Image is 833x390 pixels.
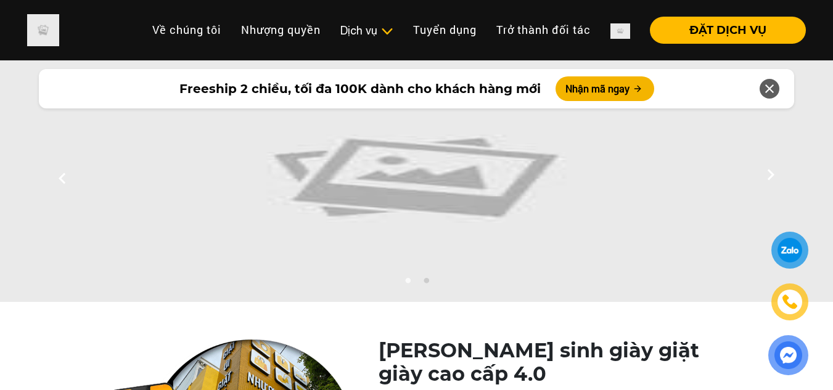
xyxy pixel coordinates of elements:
[403,17,486,43] a: Tuyển dụng
[401,277,414,290] button: 1
[640,25,806,36] a: ĐẶT DỊCH VỤ
[379,339,726,386] h1: [PERSON_NAME] sinh giày giặt giày cao cấp 4.0
[420,277,432,290] button: 2
[486,17,601,43] a: Trở thành đối tác
[179,79,541,98] span: Freeship 2 chiều, tối đa 100K dành cho khách hàng mới
[556,76,654,101] button: Nhận mã ngay
[783,295,797,309] img: phone-icon
[773,285,806,319] a: phone-icon
[231,17,330,43] a: Nhượng quyền
[142,17,231,43] a: Về chúng tôi
[650,17,806,44] button: ĐẶT DỊCH VỤ
[380,25,393,38] img: subToggleIcon
[340,22,393,39] div: Dịch vụ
